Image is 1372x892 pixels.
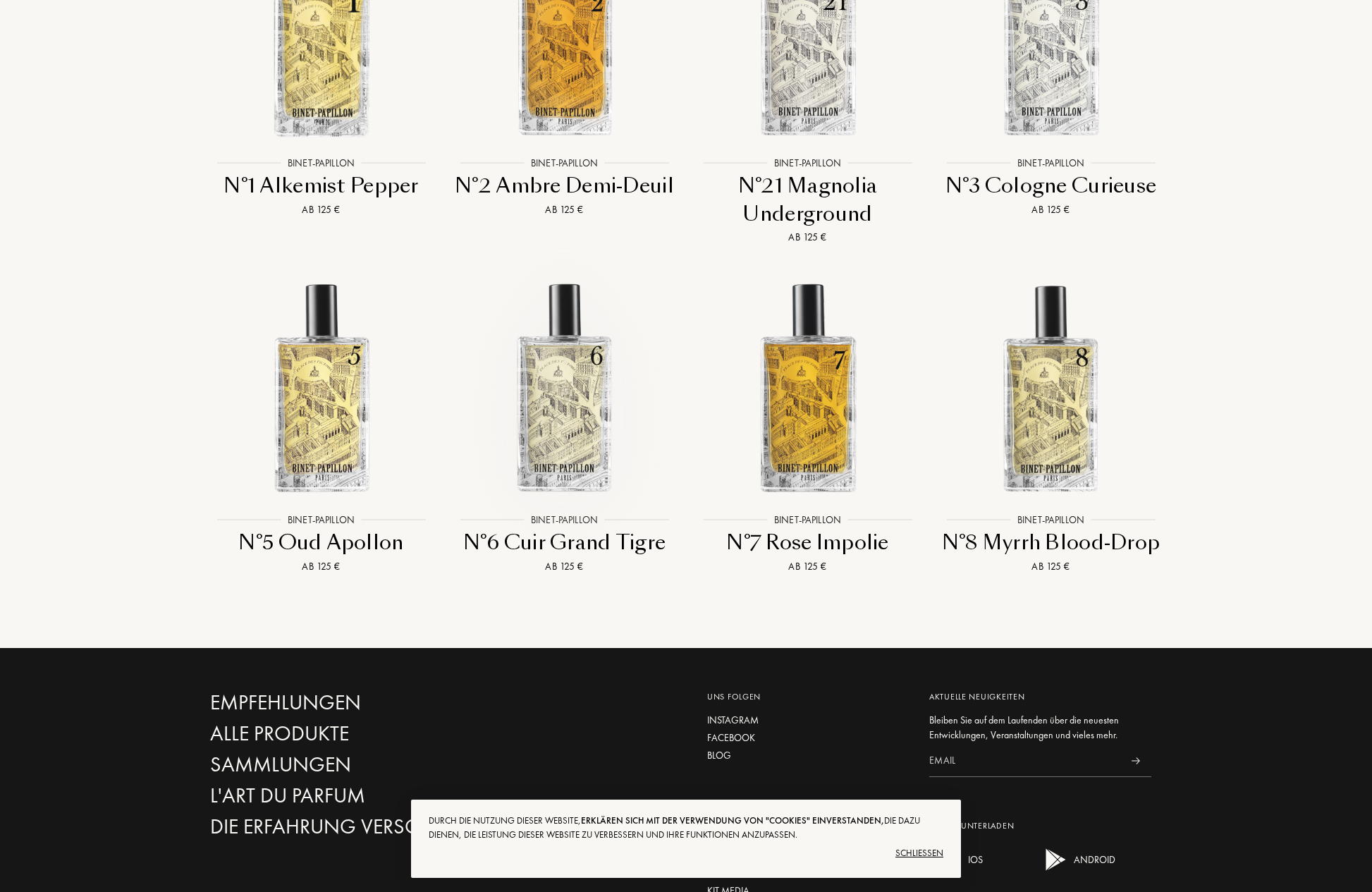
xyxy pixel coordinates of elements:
[581,814,884,826] span: erklären sich mit der Verwendung von "Cookies" einverstanden,
[1010,512,1091,527] div: Binet-Papillon
[281,512,362,527] div: Binet-Papillon
[205,559,437,574] div: Ab 125 €
[455,278,674,497] img: N°6 Cuir Grand Tigre Binet Papillon
[929,745,1120,777] input: Email
[692,529,924,556] div: N°7 Rose Impolie
[210,814,513,839] a: Die Erfahrung verschenken
[448,172,680,200] div: N°2 Ambre Demi-Deuil
[524,512,605,527] div: Binet-Papillon
[205,172,437,200] div: N°1 Alkemist Pepper
[707,690,908,703] div: Uns folgen
[210,690,513,715] a: Empfehlungen
[707,731,908,745] a: Facebook
[210,783,513,808] a: L'Art du Parfum
[1070,845,1115,874] div: ANDROID
[707,713,908,728] a: Instagram
[429,842,943,864] div: Schließen
[941,278,1160,497] img: N°8 Myrrh Blood-Drop Binet Papillon
[205,202,437,217] div: Ab 125 €
[929,819,1151,832] div: App herunterladen
[210,752,513,777] a: Sammlungen
[964,845,983,874] div: IOS
[1131,757,1140,764] img: news_send.svg
[767,155,848,170] div: Binet-Papillon
[929,262,1172,592] a: N°8 Myrrh Blood-Drop Binet PapillonBinet-PapillonN°8 Myrrh Blood-DropAb 125 €
[448,559,680,574] div: Ab 125 €
[1042,845,1070,874] img: android app
[429,814,943,842] div: Durch die Nutzung dieser Website, die dazu dienen, die Leistung dieser Website zu verbessern und ...
[692,230,924,245] div: Ab 125 €
[443,262,686,592] a: N°6 Cuir Grand Tigre Binet PapillonBinet-PapillonN°6 Cuir Grand TigreAb 125 €
[692,172,924,228] div: N°21 Magnolia Underground
[935,172,1167,200] div: N°3 Cologne Curieuse
[1035,864,1115,876] a: android appANDROID
[698,278,917,497] img: N°7 Rose Impolie Binet Papillon
[929,690,1151,703] div: Aktuelle Neuigkeiten
[707,748,908,763] a: Blog
[692,559,924,574] div: Ab 125 €
[200,262,443,592] a: N°5 Oud Apollon Binet PapillonBinet-PapillonN°5 Oud ApollonAb 125 €
[448,202,680,217] div: Ab 125 €
[935,529,1167,556] div: N°8 Myrrh Blood-Drop
[524,155,605,170] div: Binet-Papillon
[929,713,1151,743] div: Bleiben Sie auf dem Laufenden über die neuesten Entwicklungen, Veranstaltungen und vieles mehr.
[686,262,929,592] a: N°7 Rose Impolie Binet PapillonBinet-PapillonN°7 Rose ImpolieAb 125 €
[212,278,431,497] img: N°5 Oud Apollon Binet Papillon
[935,202,1167,217] div: Ab 125 €
[767,512,848,527] div: Binet-Papillon
[205,529,437,556] div: N°5 Oud Apollon
[935,559,1167,574] div: Ab 125 €
[448,529,680,556] div: N°6 Cuir Grand Tigre
[210,721,513,746] a: Alle Produkte
[1010,155,1091,170] div: Binet-Papillon
[281,155,362,170] div: Binet-Papillon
